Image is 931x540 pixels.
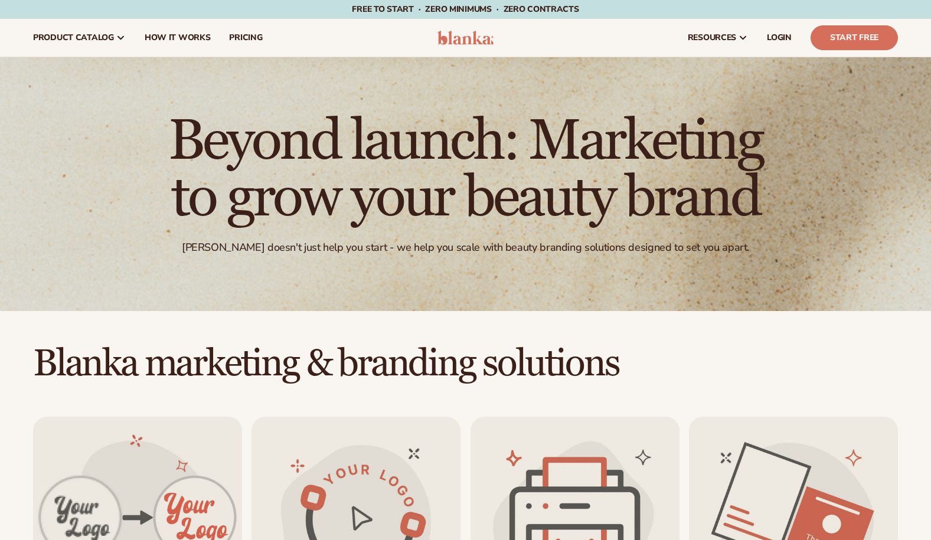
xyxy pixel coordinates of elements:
[757,19,801,57] a: LOGIN
[141,113,790,227] h1: Beyond launch: Marketing to grow your beauty brand
[182,241,749,254] div: [PERSON_NAME] doesn't just help you start - we help you scale with beauty branding solutions desi...
[811,25,898,50] a: Start Free
[678,19,757,57] a: resources
[24,19,135,57] a: product catalog
[352,4,579,15] span: Free to start · ZERO minimums · ZERO contracts
[767,33,792,42] span: LOGIN
[220,19,272,57] a: pricing
[145,33,211,42] span: How It Works
[437,31,494,45] img: logo
[688,33,736,42] span: resources
[135,19,220,57] a: How It Works
[33,33,114,42] span: product catalog
[229,33,262,42] span: pricing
